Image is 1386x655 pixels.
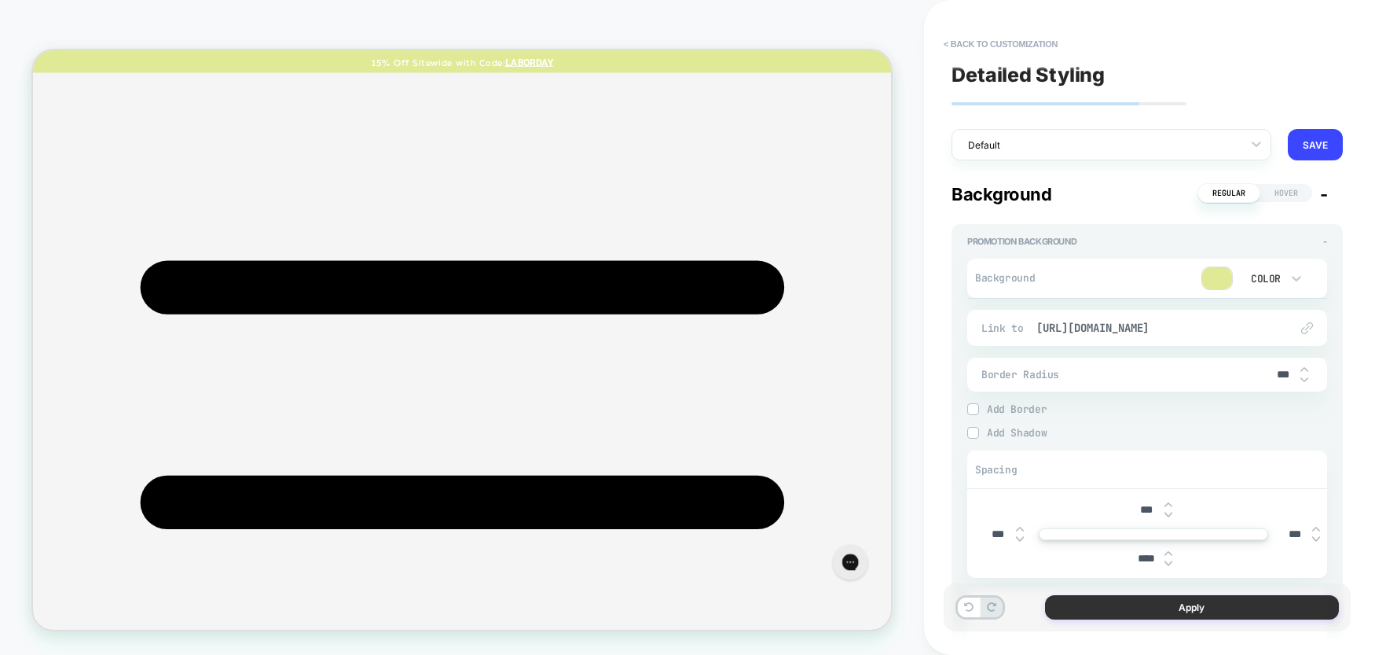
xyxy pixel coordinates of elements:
span: Spacing [975,463,1017,477]
span: Link to [981,322,1028,335]
img: edit [1301,322,1313,334]
button: Apply [1045,595,1339,620]
span: : [626,9,629,23]
span: Background [951,184,1051,204]
span: Promotion Background [967,236,1076,247]
span: Detailed Styling [951,63,1105,86]
img: down [1164,512,1172,518]
span: Border Radius [981,368,1266,381]
a: L [629,8,637,24]
img: down [1300,377,1308,383]
img: up [1300,366,1308,373]
span: Add Shadow [987,426,1327,440]
span: Background [975,271,1061,285]
span: Regular [1197,183,1260,203]
span: 15% Off Sitewide with Code [451,9,626,23]
img: up [1016,526,1024,532]
div: Color [1248,272,1281,285]
span: Add Border [987,403,1327,416]
button: Open gorgias live chat [8,6,55,53]
span: [URL][DOMAIN_NAME] [1036,321,1274,335]
img: down [1016,536,1024,543]
span: Hover [1260,184,1312,202]
img: down [1312,536,1320,543]
button: RegularHover [1197,184,1312,202]
img: down [1164,561,1172,567]
button: < Back to customization [936,31,1065,57]
span: - [1320,184,1328,204]
button: SAVE [1288,129,1343,160]
img: up [1164,550,1172,557]
img: up [1164,502,1172,508]
span: - [1323,236,1327,247]
img: up [1312,526,1320,532]
u: ABORDAY [637,9,694,24]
